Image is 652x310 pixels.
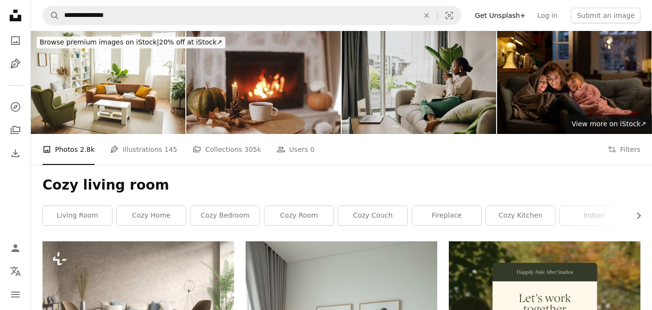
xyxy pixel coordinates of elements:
[608,134,640,165] button: Filters
[244,144,261,155] span: 305k
[571,120,646,128] span: View more on iStock ↗
[42,286,234,295] a: Modern interior of apartment with beige stucco wall and rug on the floor. Cozy living room with b...
[6,31,25,50] a: Photos
[438,6,461,25] button: Visual search
[497,31,652,134] img: Cosy Evenings on the Sofa
[31,31,231,54] a: Browse premium images on iStock|20% off at iStock↗
[43,6,59,25] button: Search Unsplash
[560,206,629,225] a: indoor
[277,134,315,165] a: Users 0
[310,144,315,155] span: 0
[342,31,496,134] img: Shot of a young woman having coffee and relaxing at home
[6,262,25,281] button: Language
[6,120,25,140] a: Collections
[630,206,640,225] button: scroll list to the right
[42,6,461,25] form: Find visuals sitewide
[6,238,25,258] a: Log in / Sign up
[191,206,260,225] a: cozy bedroom
[571,8,640,23] button: Submit an image
[6,285,25,304] button: Menu
[165,144,178,155] span: 145
[42,177,640,194] h1: Cozy living room
[264,206,333,225] a: cozy room
[531,8,563,23] a: Log in
[338,206,407,225] a: cozy couch
[110,134,177,165] a: Illustrations 145
[40,38,222,46] span: 20% off at iStock ↗
[40,38,159,46] span: Browse premium images on iStock |
[412,206,481,225] a: fireplace
[6,54,25,74] a: Illustrations
[117,206,186,225] a: cozy home
[416,6,437,25] button: Clear
[186,31,341,134] img: Warm cup of tea, pumpkin, autumn leaves on wooden table on background of burning fireplace. Cozy ...
[6,97,25,117] a: Explore
[43,206,112,225] a: living room
[566,115,652,134] a: View more on iStock↗
[31,31,185,134] img: Interior of living room
[469,8,531,23] a: Get Unsplash+
[486,206,555,225] a: cozy kitchen
[6,144,25,163] a: Download History
[193,134,261,165] a: Collections 305k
